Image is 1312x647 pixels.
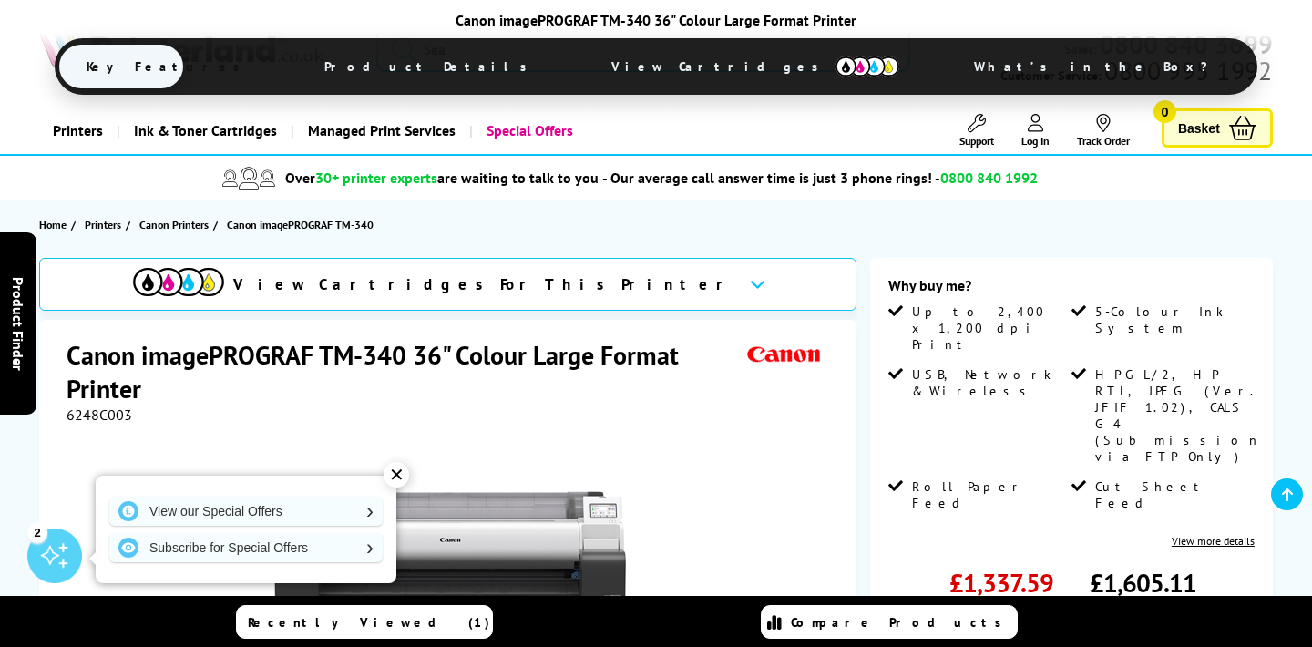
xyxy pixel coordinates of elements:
span: Over are waiting to talk to you [285,169,599,187]
span: £1,337.59 [949,566,1053,600]
a: Home [39,215,71,234]
span: Basket [1178,116,1220,140]
a: Basket 0 [1162,108,1273,148]
a: Log In [1021,114,1050,148]
span: Ink & Toner Cartridges [134,108,277,154]
a: Track Order [1077,114,1130,148]
span: 6248C003 [67,406,132,424]
a: Canon imagePROGRAF TM-340 [227,215,378,234]
div: 2 [27,522,47,542]
a: Subscribe for Special Offers [109,533,383,562]
div: ✕ [384,462,409,488]
span: Support [959,134,994,148]
span: Canon Printers [139,215,209,234]
span: 30+ printer experts [315,169,437,187]
a: Ink & Toner Cartridges [117,108,291,154]
a: Printers [39,108,117,154]
span: 5-Colour Ink System [1095,303,1251,336]
span: USB, Network & Wireless [912,366,1068,399]
div: Canon imagePROGRAF TM-340 36" Colour Large Format Printer [18,11,1294,29]
span: Product Finder [9,277,27,371]
span: View Cartridges [584,43,927,90]
a: Printers [85,215,126,234]
span: Roll Paper Feed [912,478,1068,511]
div: Why buy me? [888,276,1255,303]
span: Log In [1021,134,1050,148]
h1: Canon imagePROGRAF TM-340 36" Colour Large Format Printer [67,338,743,406]
span: Canon imagePROGRAF TM-340 [227,215,374,234]
span: Product Details [297,45,564,88]
a: View more details [1172,534,1255,548]
img: Canon [743,338,826,372]
span: Printers [85,215,121,234]
a: Managed Print Services [291,108,469,154]
span: Recently Viewed (1) [248,614,490,631]
img: cmyk-icon.svg [835,56,899,77]
a: Recently Viewed (1) [236,605,493,639]
span: Key Features [59,45,277,88]
a: Special Offers [469,108,587,154]
span: Compare Products [791,614,1011,631]
span: Up to 2,400 x 1,200 dpi Print [912,303,1068,353]
a: View our Special Offers [109,497,383,526]
img: cmyk-icon.svg [133,268,224,296]
span: Home [39,215,67,234]
span: HP-GL/2, HP RTL, JPEG (Ver. JFIF 1.02), CALS G4 (Submission via FTP Only) [1095,366,1261,465]
a: Support [959,114,994,148]
span: View Cartridges For This Printer [233,274,734,294]
span: £1,605.11 [1090,566,1196,600]
span: 0 [1153,100,1176,123]
span: Cut Sheet Feed [1095,478,1251,511]
a: Canon Printers [139,215,213,234]
span: - Our average call answer time is just 3 phone rings! - [602,169,1038,187]
span: What’s in the Box? [947,45,1253,88]
span: 0800 840 1992 [940,169,1038,187]
a: Compare Products [761,605,1018,639]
